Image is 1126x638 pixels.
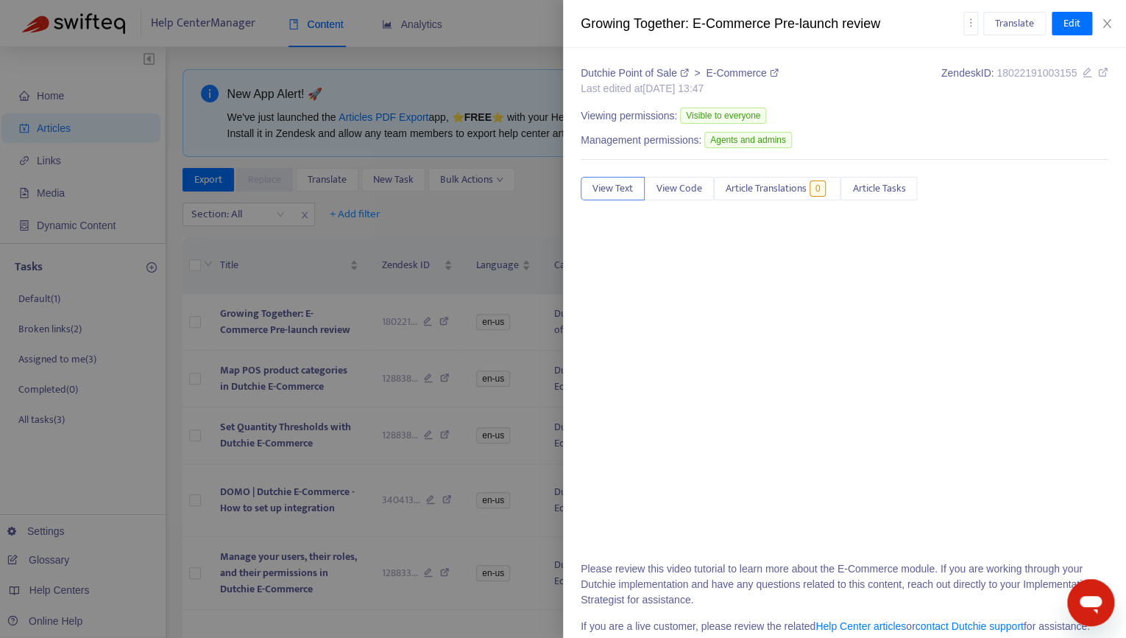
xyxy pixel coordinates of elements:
[592,180,633,197] span: View Text
[581,81,778,97] div: Last edited at [DATE] 13:47
[706,67,778,79] a: E-Commerce
[852,180,905,197] span: Article Tasks
[983,12,1046,35] button: Translate
[581,619,1108,634] p: If you are a live customer, please review the related or for assistance.
[1097,17,1117,31] button: Close
[581,177,645,200] button: View Text
[581,108,677,124] span: Viewing permissions:
[963,12,978,35] button: more
[995,15,1034,32] span: Translate
[1052,12,1092,35] button: Edit
[704,132,792,148] span: Agents and admins
[840,177,917,200] button: Article Tasks
[680,108,766,124] span: Visible to everyone
[581,67,691,79] a: Dutchie Point of Sale
[915,620,1023,632] a: contact Dutchie support
[656,180,702,197] span: View Code
[941,66,1108,97] div: Zendesk ID:
[581,14,963,34] div: Growing Together: E-Commerce Pre-launch review
[1063,15,1080,32] span: Edit
[581,66,778,81] div: >
[581,561,1108,608] p: Please review this video tutorial to learn more about the E-Commerce module. If you are working t...
[581,133,701,148] span: Management permissions:
[645,177,714,200] button: View Code
[815,620,906,632] a: Help Center articles
[714,177,840,200] button: Article Translations0
[1067,579,1114,626] iframe: Button to launch messaging window
[1101,18,1113,29] span: close
[726,180,807,197] span: Article Translations
[810,180,826,197] span: 0
[996,67,1077,79] span: 18022191003155
[966,18,976,28] span: more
